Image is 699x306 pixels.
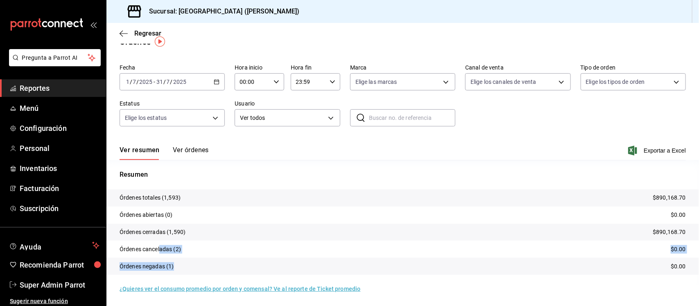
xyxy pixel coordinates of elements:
[132,79,136,85] input: --
[9,49,101,66] button: Pregunta a Parrot AI
[120,146,160,160] button: Ver resumen
[120,29,161,37] button: Regresar
[235,65,284,71] label: Hora inicio
[653,193,686,202] p: $890,168.70
[671,245,686,254] p: $0.00
[120,65,225,71] label: Fecha
[240,114,325,122] span: Ver todos
[143,7,300,16] h3: Sucursal: [GEOGRAPHIC_DATA] ([PERSON_NAME])
[126,79,130,85] input: --
[581,65,686,71] label: Tipo de orden
[166,79,170,85] input: --
[20,183,100,194] span: Facturación
[20,241,89,250] span: Ayuda
[120,262,174,271] p: Órdenes negadas (1)
[291,65,340,71] label: Hora fin
[134,29,161,37] span: Regresar
[120,193,181,202] p: Órdenes totales (1,593)
[369,110,455,126] input: Buscar no. de referencia
[120,211,173,219] p: Órdenes abiertas (0)
[170,79,173,85] span: /
[163,79,166,85] span: /
[120,170,686,180] p: Resumen
[20,143,100,154] span: Personal
[125,114,167,122] span: Elige los estatus
[355,78,397,86] span: Elige las marcas
[6,59,101,68] a: Pregunta a Parrot AI
[130,79,132,85] span: /
[22,54,88,62] span: Pregunta a Parrot AI
[630,146,686,155] button: Exportar a Excel
[156,79,163,85] input: --
[20,203,100,214] span: Suscripción
[20,103,100,114] span: Menú
[586,78,645,86] span: Elige los tipos de orden
[10,297,100,306] span: Sugerir nueva función
[20,83,100,94] span: Reportes
[120,101,225,107] label: Estatus
[173,146,209,160] button: Ver órdenes
[350,65,455,71] label: Marca
[235,101,340,107] label: Usuario
[671,262,686,271] p: $0.00
[20,163,100,174] span: Inventarios
[120,228,185,236] p: Órdenes cerradas (1,590)
[120,146,209,160] div: navigation tabs
[139,79,153,85] input: ----
[20,259,100,270] span: Recomienda Parrot
[90,21,97,28] button: open_drawer_menu
[120,286,360,292] a: ¿Quieres ver el consumo promedio por orden y comensal? Ve al reporte de Ticket promedio
[671,211,686,219] p: $0.00
[120,245,181,254] p: Órdenes canceladas (2)
[154,79,155,85] span: -
[136,79,139,85] span: /
[20,123,100,134] span: Configuración
[653,228,686,236] p: $890,168.70
[173,79,187,85] input: ----
[155,36,165,47] img: Tooltip marker
[20,279,100,290] span: Super Admin Parrot
[471,78,536,86] span: Elige los canales de venta
[465,65,570,71] label: Canal de venta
